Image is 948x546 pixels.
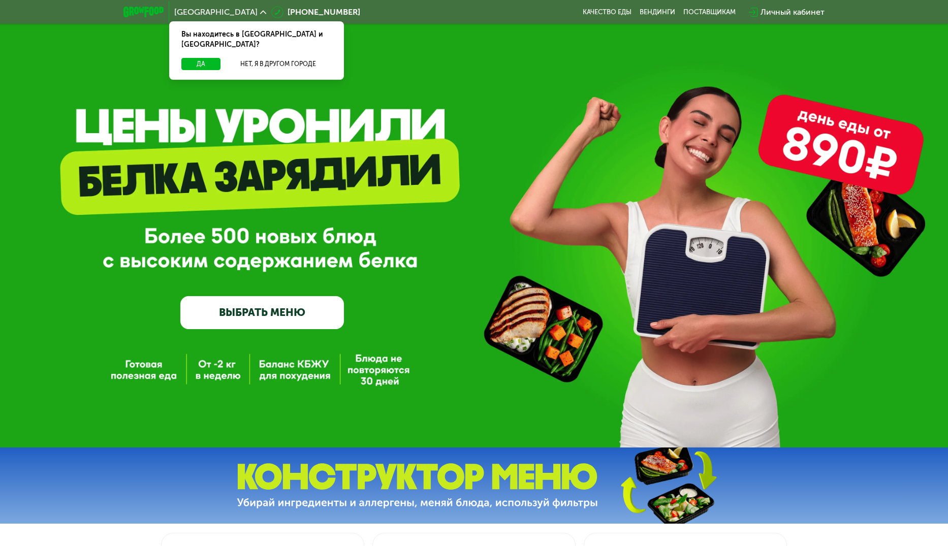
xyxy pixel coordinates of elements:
a: Качество еды [583,8,631,16]
div: Личный кабинет [761,6,825,18]
span: [GEOGRAPHIC_DATA] [174,8,258,16]
a: ВЫБРАТЬ МЕНЮ [180,296,344,329]
div: поставщикам [683,8,736,16]
button: Нет, я в другом городе [225,58,332,70]
button: Да [181,58,220,70]
div: Вы находитесь в [GEOGRAPHIC_DATA] и [GEOGRAPHIC_DATA]? [169,21,344,58]
a: [PHONE_NUMBER] [271,6,360,18]
a: Вендинги [640,8,675,16]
